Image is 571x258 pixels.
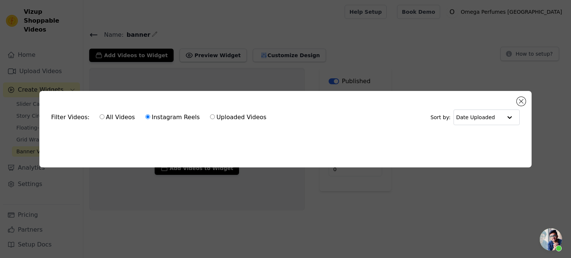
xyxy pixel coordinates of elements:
label: Uploaded Videos [210,112,267,122]
label: All Videos [99,112,135,122]
div: Sort by: [430,110,520,125]
div: Filter Videos: [51,109,271,126]
button: Close modal [517,97,526,106]
a: Open chat [540,228,562,251]
label: Instagram Reels [145,112,200,122]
